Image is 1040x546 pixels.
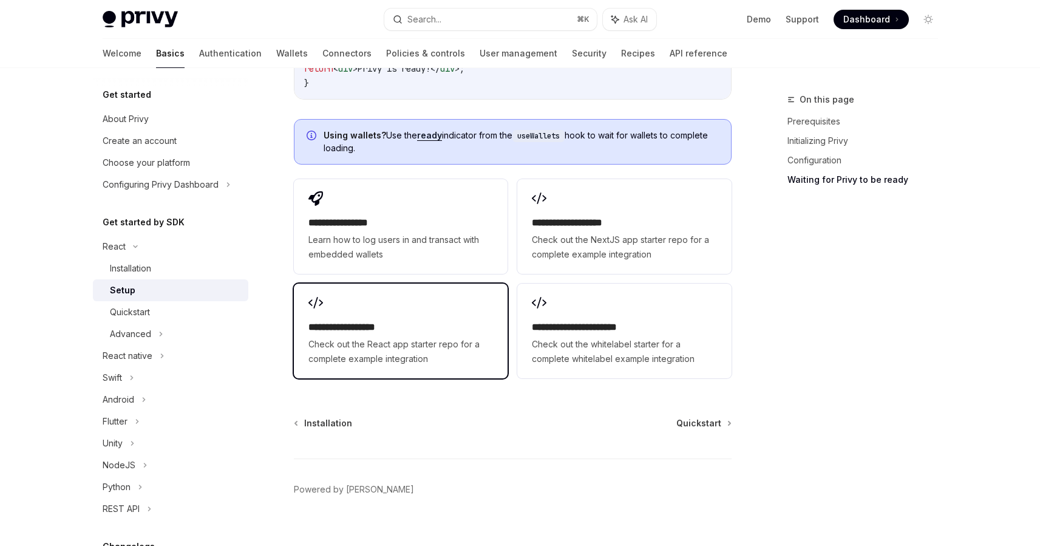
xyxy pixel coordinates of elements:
span: return [304,63,333,74]
span: Check out the React app starter repo for a complete example integration [308,337,493,366]
h5: Get started by SDK [103,215,185,230]
div: Swift [103,370,122,385]
button: Toggle dark mode [919,10,938,29]
a: Recipes [621,39,655,68]
a: Security [572,39,607,68]
div: NodeJS [103,458,135,473]
a: Prerequisites [787,112,948,131]
a: **** **** **** ***Check out the React app starter repo for a complete example integration [294,284,508,378]
a: Installation [295,417,352,429]
button: Ask AI [603,9,656,30]
a: Welcome [103,39,141,68]
span: Installation [304,417,352,429]
a: Support [786,13,819,26]
div: Installation [110,261,151,276]
svg: Info [307,131,319,143]
a: **** **** **** **** ***Check out the whitelabel starter for a complete whitelabel example integra... [517,284,731,378]
span: Privy is ready! [358,63,430,74]
div: Search... [407,12,441,27]
a: Dashboard [834,10,909,29]
div: Setup [110,283,135,298]
span: div [338,63,353,74]
div: About Privy [103,112,149,126]
a: Quickstart [676,417,730,429]
a: Quickstart [93,301,248,323]
span: > [455,63,460,74]
span: Check out the NextJS app starter repo for a complete example integration [532,233,716,262]
a: Policies & controls [386,39,465,68]
a: Initializing Privy [787,131,948,151]
span: ⌘ K [577,15,590,24]
div: REST API [103,502,140,516]
a: Basics [156,39,185,68]
a: Powered by [PERSON_NAME] [294,483,414,496]
a: User management [480,39,557,68]
div: Unity [103,436,123,451]
a: Waiting for Privy to be ready [787,170,948,189]
span: Ask AI [624,13,648,26]
div: Quickstart [110,305,150,319]
span: div [440,63,455,74]
a: Setup [93,279,248,301]
span: } [304,78,309,89]
span: Dashboard [843,13,890,26]
a: Wallets [276,39,308,68]
div: Configuring Privy Dashboard [103,177,219,192]
a: Create an account [93,130,248,152]
a: About Privy [93,108,248,130]
button: Search...⌘K [384,9,597,30]
span: Learn how to log users in and transact with embedded wallets [308,233,493,262]
span: < [333,63,338,74]
div: Choose your platform [103,155,190,170]
div: Python [103,480,131,494]
h5: Get started [103,87,151,102]
a: **** **** **** ****Check out the NextJS app starter repo for a complete example integration [517,179,731,274]
span: ; [460,63,464,74]
a: Demo [747,13,771,26]
a: Authentication [199,39,262,68]
a: Choose your platform [93,152,248,174]
span: > [353,63,358,74]
a: Installation [93,258,248,279]
span: </ [430,63,440,74]
span: Quickstart [676,417,721,429]
a: Connectors [322,39,372,68]
div: Android [103,392,134,407]
strong: Using wallets? [324,130,386,140]
div: Create an account [103,134,177,148]
a: ready [417,130,442,141]
div: React native [103,349,152,363]
span: Use the indicator from the hook to wait for wallets to complete loading. [324,129,719,154]
div: Flutter [103,414,127,429]
img: light logo [103,11,178,28]
code: useWallets [512,130,565,142]
div: Advanced [110,327,151,341]
a: Configuration [787,151,948,170]
div: React [103,239,126,254]
a: **** **** **** *Learn how to log users in and transact with embedded wallets [294,179,508,274]
span: Check out the whitelabel starter for a complete whitelabel example integration [532,337,716,366]
span: On this page [800,92,854,107]
a: API reference [670,39,727,68]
